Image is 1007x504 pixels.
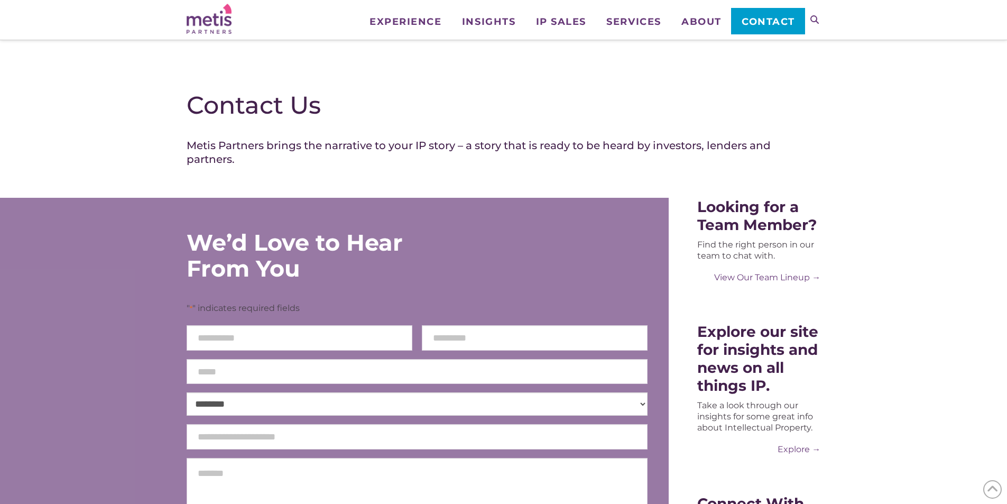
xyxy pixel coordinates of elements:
[536,17,586,26] span: IP Sales
[187,230,467,281] div: We’d Love to Hear From You
[369,17,441,26] span: Experience
[742,17,795,26] span: Contact
[697,400,820,433] div: Take a look through our insights for some great info about Intellectual Property.
[697,198,820,234] div: Looking for a Team Member?
[187,303,648,314] p: " " indicates required fields
[462,17,515,26] span: Insights
[731,8,805,34] a: Contact
[606,17,661,26] span: Services
[187,139,821,166] h4: Metis Partners brings the narrative to your IP story – a story that is ready to be heard by inves...
[697,323,820,395] div: Explore our site for insights and news on all things IP.
[983,480,1002,499] span: Back to Top
[697,239,820,261] div: Find the right person in our team to chat with.
[187,4,232,34] img: Metis Partners
[681,17,722,26] span: About
[697,272,820,283] a: View Our Team Lineup →
[697,444,820,455] a: Explore →
[187,90,821,120] h1: Contact Us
